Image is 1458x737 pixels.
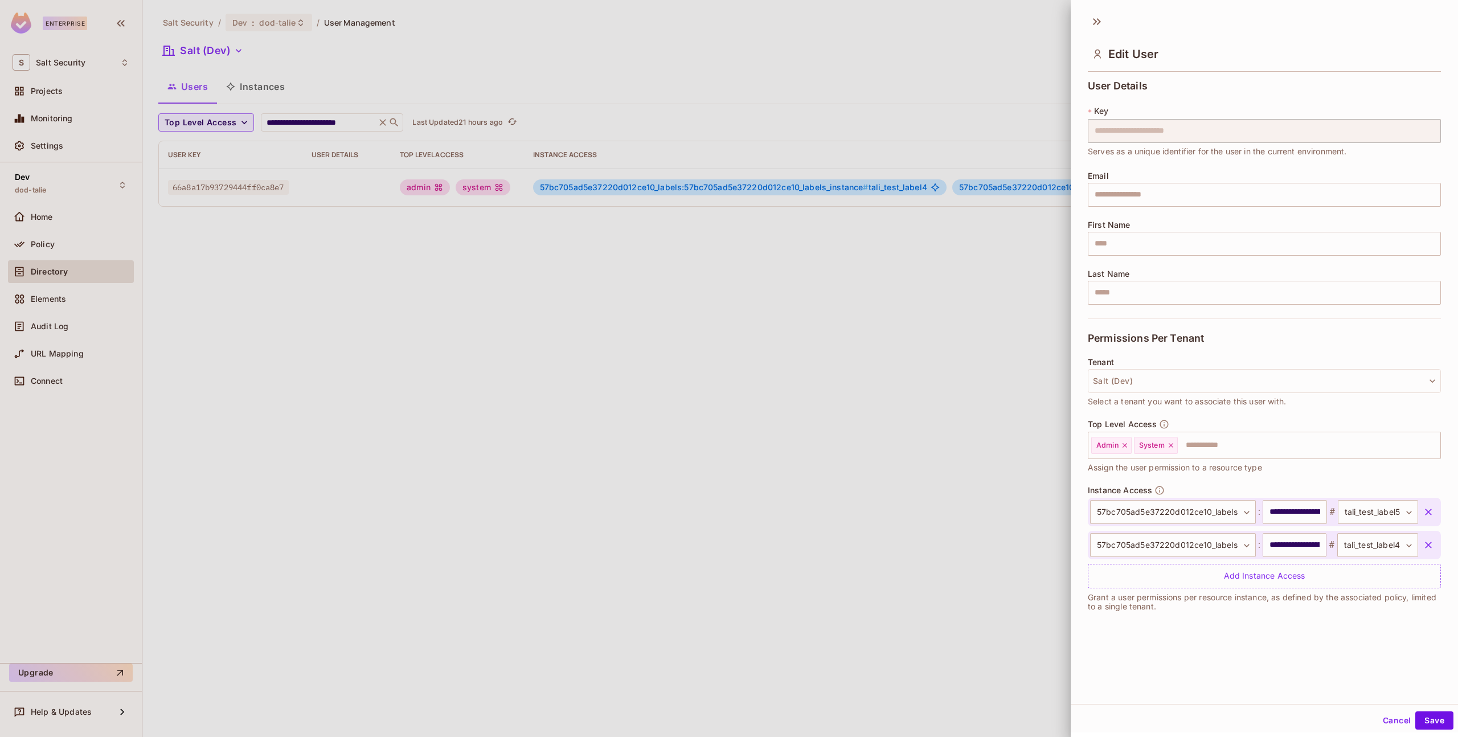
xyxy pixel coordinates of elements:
div: System [1134,437,1178,454]
span: First Name [1088,220,1131,230]
span: Assign the user permission to a resource type [1088,461,1262,474]
button: Open [1435,444,1437,446]
span: Edit User [1108,47,1158,61]
button: Cancel [1378,711,1415,730]
span: Email [1088,171,1109,181]
span: Select a tenant you want to associate this user with. [1088,395,1286,408]
span: # [1326,538,1337,552]
div: Add Instance Access [1088,564,1441,588]
span: User Details [1088,80,1148,92]
div: tali_test_label5 [1338,500,1418,524]
p: Grant a user permissions per resource instance, as defined by the associated policy, limited to a... [1088,593,1441,611]
span: Last Name [1088,269,1129,279]
div: tali_test_label4 [1337,533,1418,557]
span: System [1139,441,1165,450]
span: Top Level Access [1088,420,1157,429]
span: : [1256,538,1263,552]
span: # [1327,505,1337,519]
span: Key [1094,107,1108,116]
div: 57bc705ad5e37220d012ce10_labels [1090,533,1256,557]
span: Admin [1096,441,1119,450]
div: 57bc705ad5e37220d012ce10_labels [1090,500,1256,524]
span: Serves as a unique identifier for the user in the current environment. [1088,145,1347,158]
span: Permissions Per Tenant [1088,333,1204,344]
span: Tenant [1088,358,1114,367]
button: Save [1415,711,1453,730]
span: : [1256,505,1263,519]
button: Salt (Dev) [1088,369,1441,393]
span: Instance Access [1088,486,1152,495]
div: Admin [1091,437,1132,454]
